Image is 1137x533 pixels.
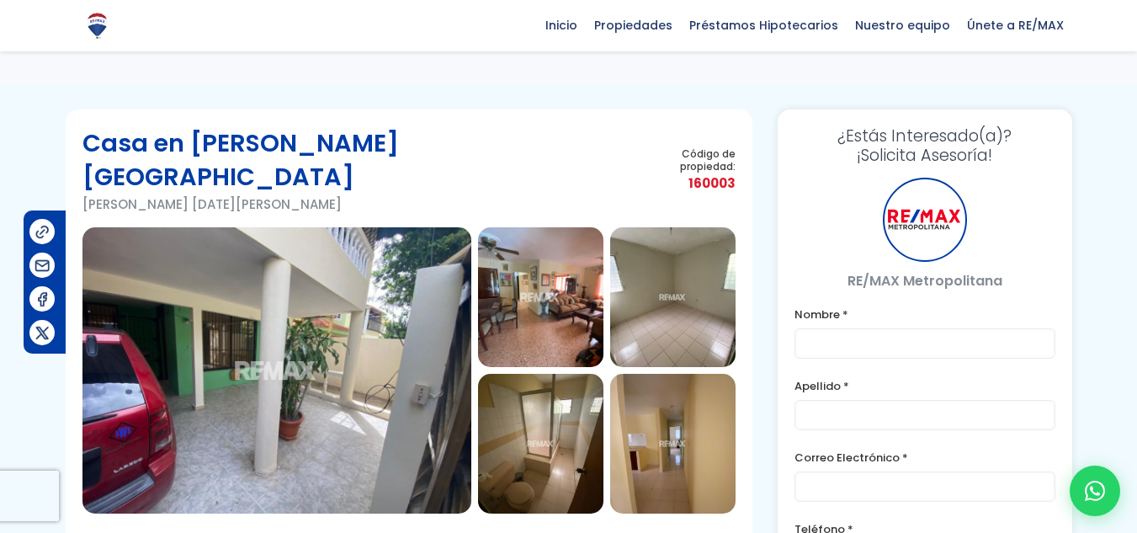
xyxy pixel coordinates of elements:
[794,304,1055,325] label: Nombre *
[630,147,735,173] span: Código de propiedad:
[610,374,736,514] img: Casa en Colinas De Los Ríos
[794,270,1055,291] p: RE/MAX Metropolitana
[883,178,967,262] div: RE/MAX Metropolitana
[959,13,1072,38] span: Únete a RE/MAX
[847,13,959,38] span: Nuestro equipo
[82,126,631,194] h1: Casa en [PERSON_NAME][GEOGRAPHIC_DATA]
[82,11,112,40] img: Logo de REMAX
[34,257,51,274] img: Compartir
[537,13,586,38] span: Inicio
[478,374,603,514] img: Casa en Colinas De Los Ríos
[82,227,471,514] img: Casa en Colinas De Los Ríos
[794,126,1055,146] span: ¿Estás Interesado(a)?
[34,324,51,342] img: Compartir
[630,173,735,194] span: 160003
[34,223,51,241] img: Compartir
[586,13,681,38] span: Propiedades
[478,227,603,367] img: Casa en Colinas De Los Ríos
[794,376,1055,397] label: Apellido *
[681,13,847,38] span: Préstamos Hipotecarios
[610,227,736,367] img: Casa en Colinas De Los Ríos
[794,447,1055,468] label: Correo Electrónico *
[794,126,1055,165] h3: ¡Solicita Asesoría!
[34,290,51,308] img: Compartir
[82,194,631,215] p: [PERSON_NAME] [DATE][PERSON_NAME]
